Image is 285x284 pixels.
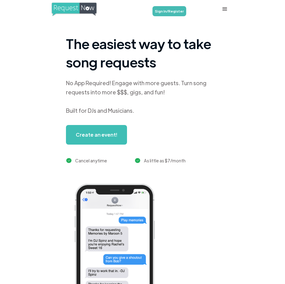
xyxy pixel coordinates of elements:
[75,157,107,164] div: Cancel anytime
[144,157,186,164] div: As little as $7/month
[152,6,186,16] a: Sign In/Register
[51,2,106,17] a: home
[66,158,71,163] img: green checkmark
[66,78,219,115] div: No App Required! Engage with more guests. Turn song requests into more $$$, gigs, and fun! Built ...
[66,34,219,71] h1: The easiest way to take song requests
[135,158,140,163] img: green checkmark
[66,125,127,145] a: Create an event!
